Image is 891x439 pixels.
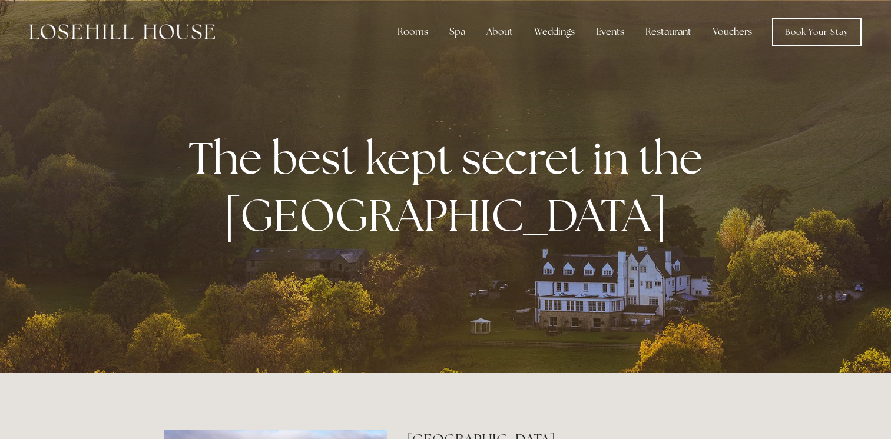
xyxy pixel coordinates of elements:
div: Events [587,20,634,44]
a: Book Your Stay [772,18,862,46]
div: About [477,20,522,44]
strong: The best kept secret in the [GEOGRAPHIC_DATA] [188,129,712,244]
div: Restaurant [636,20,701,44]
div: Spa [440,20,475,44]
div: Weddings [525,20,584,44]
a: Vouchers [703,20,761,44]
img: Losehill House [29,24,215,39]
div: Rooms [388,20,438,44]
